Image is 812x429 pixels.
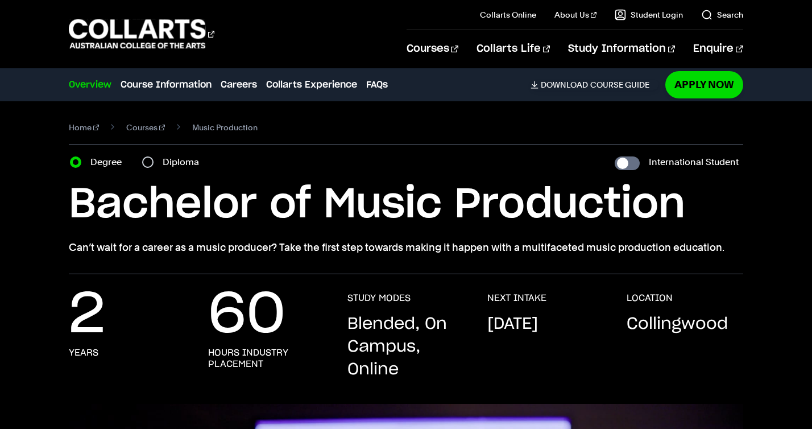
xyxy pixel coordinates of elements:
span: Music Production [192,119,258,135]
label: Diploma [163,154,206,170]
span: Download [541,80,588,90]
a: Course Information [121,78,212,92]
label: Degree [90,154,129,170]
a: DownloadCourse Guide [531,80,658,90]
a: Enquire [693,30,743,68]
p: Can’t wait for a career as a music producer? Take the first step towards making it happen with a ... [69,240,743,255]
h3: Years [69,347,98,358]
a: About Us [554,9,596,20]
h3: STUDY MODES [347,292,411,304]
a: Search [701,9,743,20]
a: Apply Now [665,71,743,98]
a: Collarts Online [480,9,536,20]
a: Careers [221,78,257,92]
p: Blended, On Campus, Online [347,313,464,381]
div: Go to homepage [69,18,214,50]
label: International Student [649,154,739,170]
h1: Bachelor of Music Production [69,179,743,230]
h3: hours industry placement [208,347,325,370]
h3: NEXT INTAKE [487,292,546,304]
a: Student Login [615,9,683,20]
p: [DATE] [487,313,538,336]
h3: LOCATION [627,292,673,304]
a: Home [69,119,99,135]
p: 60 [208,292,285,338]
a: Courses [407,30,458,68]
a: Overview [69,78,111,92]
a: Collarts Experience [266,78,357,92]
a: Collarts Life [477,30,550,68]
a: FAQs [366,78,388,92]
p: Collingwood [627,313,728,336]
a: Study Information [568,30,675,68]
p: 2 [69,292,105,338]
a: Courses [126,119,165,135]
